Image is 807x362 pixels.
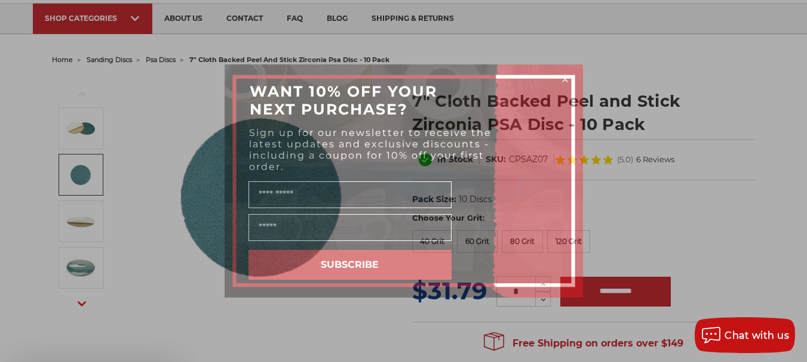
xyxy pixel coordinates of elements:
[249,127,492,172] span: Sign up for our newsletter to receive the latest updates and exclusive discounts - including a co...
[248,250,452,280] button: SUBSCRIBE
[248,214,452,241] input: Email
[559,73,571,85] button: Close dialog
[250,82,437,118] span: WANT 10% OFF YOUR NEXT PURCHASE?
[725,330,789,341] span: Chat with us
[695,317,795,353] button: Chat with us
